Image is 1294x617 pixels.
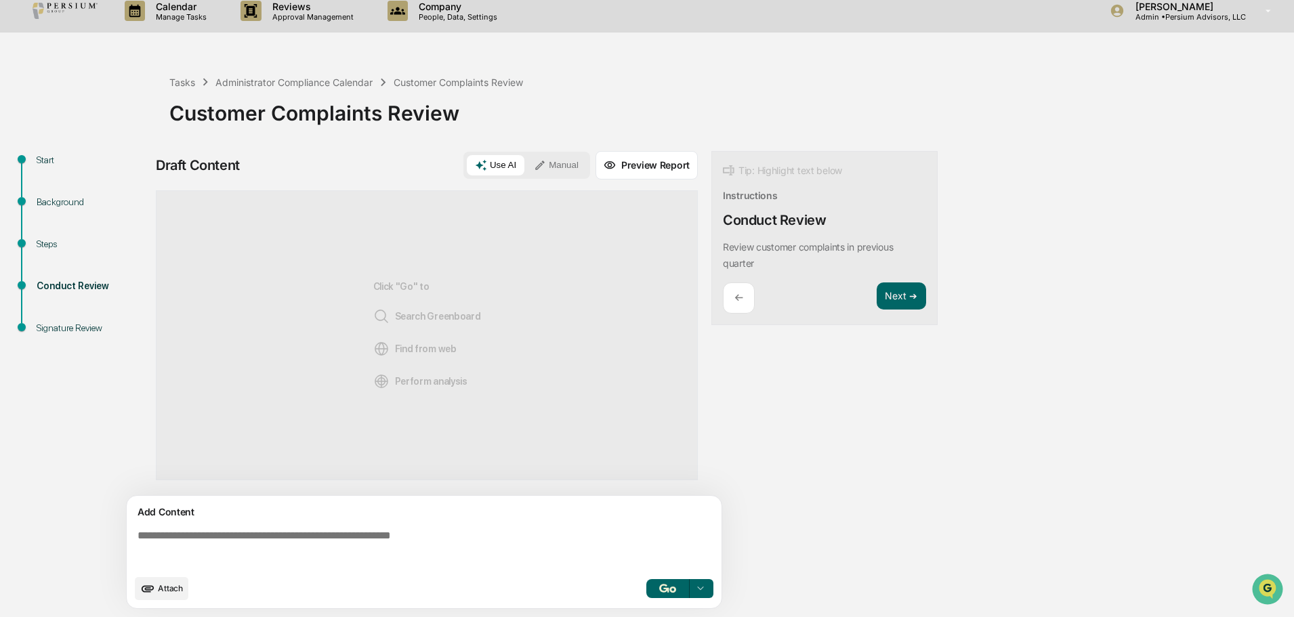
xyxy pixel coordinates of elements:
div: Tip: Highlight text below [723,163,842,179]
iframe: Open customer support [1251,572,1287,609]
div: Steps [37,237,148,251]
button: Use AI [467,155,524,175]
div: Add Content [135,504,713,520]
img: Go [659,584,675,593]
span: Perform analysis [373,373,467,389]
div: Conduct Review [723,212,826,228]
img: Web [373,341,390,357]
div: 🗄️ [98,172,109,183]
div: Start [37,153,148,167]
p: Approval Management [262,12,360,22]
img: logo [33,3,98,19]
p: How can we help? [14,28,247,50]
p: Admin • Persium Advisors, LLC [1125,12,1246,22]
p: Reviews [262,1,360,12]
p: Review customer complaints in previous quarter [723,241,893,269]
button: Go [646,579,690,598]
p: Company [408,1,504,12]
button: Manual [526,155,587,175]
p: ← [734,291,743,304]
p: [PERSON_NAME] [1125,1,1246,12]
span: Attach [158,583,183,593]
span: Find from web [373,341,457,357]
p: People, Data, Settings [408,12,504,22]
a: 🖐️Preclearance [8,165,93,190]
button: upload document [135,577,188,600]
p: Manage Tasks [145,12,213,22]
a: Powered byPylon [96,229,164,240]
img: Analysis [373,373,390,389]
div: Administrator Compliance Calendar [215,77,373,88]
div: Signature Review [37,321,148,335]
div: Conduct Review [37,279,148,293]
div: We're available if you need us! [46,117,171,128]
img: Search [373,308,390,324]
div: Customer Complaints Review [169,90,1287,125]
button: Next ➔ [877,282,926,310]
div: Background [37,195,148,209]
span: Attestations [112,171,168,184]
button: Preview Report [596,151,698,179]
div: 🖐️ [14,172,24,183]
div: Draft Content [156,157,240,173]
div: 🔎 [14,198,24,209]
a: 🗄️Attestations [93,165,173,190]
img: 1746055101610-c473b297-6a78-478c-a979-82029cc54cd1 [14,104,38,128]
div: Customer Complaints Review [394,77,523,88]
div: Click "Go" to [373,213,481,458]
a: 🔎Data Lookup [8,191,91,215]
span: Pylon [135,230,164,240]
div: Instructions [723,190,778,201]
div: Start new chat [46,104,222,117]
div: Tasks [169,77,195,88]
span: Preclearance [27,171,87,184]
span: Data Lookup [27,196,85,210]
button: Start new chat [230,108,247,124]
p: Calendar [145,1,213,12]
span: Search Greenboard [373,308,481,324]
